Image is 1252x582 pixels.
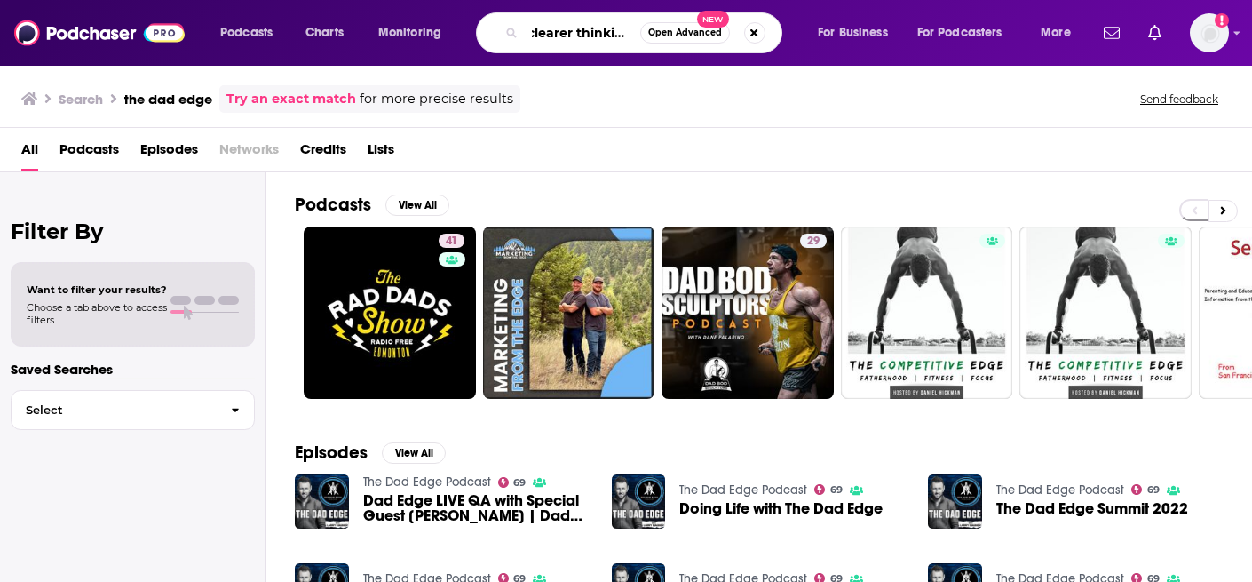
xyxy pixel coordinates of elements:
[1041,20,1071,45] span: More
[294,19,354,47] a: Charts
[648,28,722,37] span: Open Advanced
[11,390,255,430] button: Select
[830,486,843,494] span: 69
[917,20,1002,45] span: For Podcasters
[996,482,1124,498] a: The Dad Edge Podcast
[305,20,344,45] span: Charts
[226,89,356,109] a: Try an exact match
[807,233,820,251] span: 29
[366,19,464,47] button: open menu
[928,474,982,529] img: The Dad Edge Summit 2022
[208,19,296,47] button: open menu
[493,12,799,53] div: Search podcasts, credits, & more...
[1028,19,1093,47] button: open menu
[12,404,217,416] span: Select
[27,283,167,296] span: Want to filter your results?
[1141,18,1169,48] a: Show notifications dropdown
[1215,13,1229,28] svg: Add a profile image
[612,474,666,529] img: Doing Life with The Dad Edge
[368,135,394,171] a: Lists
[679,482,807,498] a: The Dad Edge Podcast
[59,91,103,108] h3: Search
[360,89,513,109] span: for more precise results
[295,194,449,216] a: PodcastsView All
[679,501,883,516] a: Doing Life with The Dad Edge
[14,16,185,50] img: Podchaser - Follow, Share and Rate Podcasts
[27,301,167,326] span: Choose a tab above to access filters.
[300,135,346,171] a: Credits
[814,484,843,495] a: 69
[1190,13,1229,52] span: Logged in as megcassidy
[295,474,349,529] img: Dad Edge LIVE QA with Special Guest Ethan Hagner | Dad Edge Live QA Mastermind
[363,493,590,523] span: Dad Edge LIVE QA with Special Guest [PERSON_NAME] | Dad Edge Live QA Mastermind
[805,19,910,47] button: open menu
[21,135,38,171] a: All
[295,442,446,464] a: EpisodesView All
[640,22,730,44] button: Open AdvancedNew
[818,20,888,45] span: For Business
[59,135,119,171] a: Podcasts
[513,479,526,487] span: 69
[219,135,279,171] span: Networks
[220,20,273,45] span: Podcasts
[140,135,198,171] a: Episodes
[363,474,491,490] a: The Dad Edge Podcast
[295,194,371,216] h2: Podcasts
[124,91,212,108] h3: the dad edge
[1097,18,1127,48] a: Show notifications dropdown
[11,361,255,378] p: Saved Searches
[295,442,368,464] h2: Episodes
[363,493,590,523] a: Dad Edge LIVE QA with Special Guest Ethan Hagner | Dad Edge Live QA Mastermind
[446,233,457,251] span: 41
[382,442,446,464] button: View All
[525,19,640,47] input: Search podcasts, credits, & more...
[1131,484,1160,495] a: 69
[906,19,1028,47] button: open menu
[1190,13,1229,52] img: User Profile
[697,11,729,28] span: New
[498,477,527,488] a: 69
[1135,92,1224,107] button: Send feedback
[800,234,827,248] a: 29
[439,234,464,248] a: 41
[662,227,834,399] a: 29
[1190,13,1229,52] button: Show profile menu
[385,195,449,216] button: View All
[304,227,476,399] a: 41
[1147,486,1160,494] span: 69
[996,501,1188,516] a: The Dad Edge Summit 2022
[378,20,441,45] span: Monitoring
[11,219,255,244] h2: Filter By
